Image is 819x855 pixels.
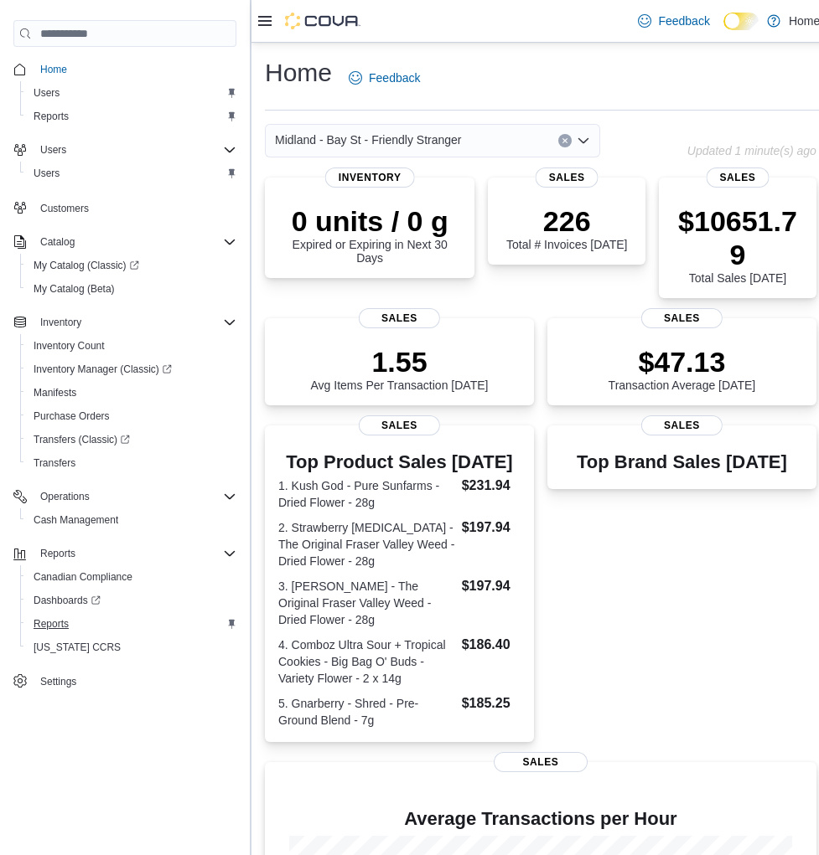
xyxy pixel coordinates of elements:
a: My Catalog (Classic) [27,255,146,276]
a: Inventory Count [27,336,111,356]
span: Sales [641,308,722,328]
span: Sales [359,415,439,435]
button: Inventory Count [20,334,243,358]
button: Users [7,138,243,162]
span: Dashboards [27,590,236,610]
button: Reports [20,105,243,128]
span: Customers [34,197,236,218]
dt: 5. Gnarberry - Shred - Pre-Ground Blend - 7g [278,695,455,729]
a: Transfers (Classic) [27,430,137,450]
dd: $231.94 [462,476,521,496]
a: Feedback [631,4,716,38]
span: Settings [40,675,76,688]
span: Operations [34,487,236,507]
a: Dashboards [27,590,107,610]
a: Inventory Manager (Classic) [27,359,179,379]
a: Manifests [27,383,83,403]
span: Purchase Orders [34,409,110,423]
span: Inventory Count [27,336,236,356]
button: Inventory [34,312,88,332]
a: Reports [27,106,75,126]
div: Expired or Expiring in Next 30 Days [278,204,461,265]
span: Sales [707,167,770,188]
span: Canadian Compliance [34,570,132,584]
span: Users [34,86,60,100]
p: Updated 1 minute(s) ago [687,144,816,157]
a: Cash Management [27,510,125,530]
span: Cash Management [34,513,118,527]
button: Users [20,81,243,105]
a: Canadian Compliance [27,567,139,587]
div: Avg Items Per Transaction [DATE] [311,345,489,392]
span: Users [27,163,236,183]
a: Customers [34,198,96,219]
span: Reports [34,543,236,564]
span: Manifests [27,383,236,403]
span: Inventory [34,312,236,332]
span: My Catalog (Classic) [27,255,236,276]
button: My Catalog (Beta) [20,277,243,301]
span: My Catalog (Beta) [34,282,115,296]
span: [US_STATE] CCRS [34,641,121,654]
span: Settings [34,671,236,692]
p: 1.55 [311,345,489,379]
span: Cash Management [27,510,236,530]
dt: 4. Comboz Ultra Sour + Tropical Cookies - Big Bag O' Buds - Variety Flower - 2 x 14g [278,636,455,687]
span: Inventory [40,316,81,329]
span: Dashboards [34,594,101,607]
span: Operations [40,490,90,503]
a: Transfers (Classic) [20,428,243,451]
nav: Complex example [13,50,236,697]
span: Feedback [369,70,420,86]
button: Users [20,162,243,185]
span: Reports [34,617,69,631]
dt: 2. Strawberry [MEDICAL_DATA] - The Original Fraser Valley Weed - Dried Flower - 28g [278,519,455,569]
button: Transfers [20,451,243,475]
span: Sales [494,752,588,772]
span: Home [34,59,236,80]
button: Purchase Orders [20,404,243,428]
button: Operations [34,487,96,507]
span: Users [34,167,60,180]
h3: Top Product Sales [DATE] [278,452,521,472]
span: Reports [40,547,75,560]
a: Home [34,59,74,80]
div: Transaction Average [DATE] [609,345,756,392]
p: 226 [506,204,627,238]
span: Canadian Compliance [27,567,236,587]
span: Purchase Orders [27,406,236,426]
a: Dashboards [20,589,243,612]
a: [US_STATE] CCRS [27,637,127,657]
a: Transfers [27,453,82,473]
span: Transfers [34,456,75,470]
a: Purchase Orders [27,406,117,426]
span: Users [34,140,236,160]
span: Inventory [325,167,415,188]
img: Cova [285,13,360,29]
span: Users [40,143,66,157]
button: Clear input [558,134,572,147]
div: Total Sales [DATE] [672,204,803,285]
span: Feedback [658,13,709,29]
a: My Catalog (Classic) [20,254,243,277]
div: Total # Invoices [DATE] [506,204,627,251]
span: Home [40,63,67,76]
dd: $185.25 [462,693,521,713]
button: Home [7,57,243,81]
span: Reports [27,614,236,634]
h1: Home [265,56,332,90]
button: Cash Management [20,508,243,532]
span: Midland - Bay St - Friendly Stranger [275,130,462,150]
span: Transfers [27,453,236,473]
span: Sales [641,415,722,435]
a: Reports [27,614,75,634]
a: My Catalog (Beta) [27,279,122,299]
span: Reports [27,106,236,126]
span: Catalog [34,232,236,252]
span: Sales [359,308,439,328]
span: Users [27,83,236,103]
button: Settings [7,669,243,693]
dd: $197.94 [462,576,521,596]
a: Feedback [342,61,427,95]
a: Users [27,83,66,103]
